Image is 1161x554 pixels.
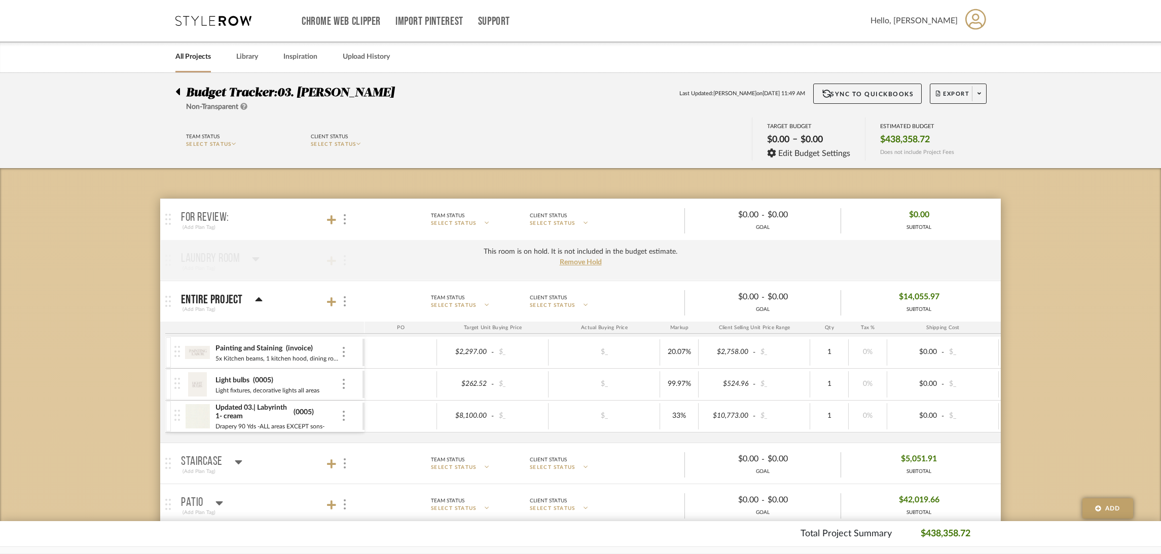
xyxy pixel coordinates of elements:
[431,293,464,302] div: Team Status
[185,404,210,428] img: a4a491a7-67ac-4028-8472-2afaf15c5a58_50x50.jpg
[186,142,232,147] span: SELECT STATUS
[946,409,996,423] div: $_
[694,289,761,305] div: $0.00
[890,409,940,423] div: $0.00
[880,123,954,130] div: ESTIMATED BUDGET
[751,411,757,421] span: -
[901,451,937,467] span: $5,051.91
[490,347,496,358] span: -
[702,377,751,391] div: $524.96
[679,90,713,98] span: Last Updated:
[797,131,826,148] div: $0.00
[792,134,797,148] span: –
[660,322,699,334] div: Markup
[694,492,761,508] div: $0.00
[277,87,394,99] span: 03. [PERSON_NAME]
[285,344,313,353] div: (invoice)
[813,345,845,360] div: 1
[761,209,765,221] span: -
[901,468,937,476] div: SUBTOTAL
[530,464,575,471] span: SELECT STATUS
[215,385,320,395] div: Light fixtures, decorative lights all areas
[870,15,958,27] span: Hello, [PERSON_NAME]
[293,408,314,417] div: (0005)
[181,212,229,224] p: For Review:
[186,87,277,99] span: Budget Tracker:
[765,451,832,467] div: $0.00
[702,345,751,360] div: $2,758.00
[437,322,549,334] div: Target Unit Buying Price
[1082,498,1133,519] button: Add
[890,345,940,360] div: $0.00
[431,464,477,471] span: SELECT STATUS
[181,456,223,468] p: Staircase
[765,492,832,508] div: $0.00
[890,377,940,391] div: $0.00
[940,347,946,358] span: -
[165,214,171,225] img: grip.svg
[440,345,490,360] div: $2,297.00
[801,527,892,541] p: Total Project Summary
[1105,504,1120,513] span: Add
[174,346,180,357] img: vertical-grip.svg
[165,296,171,307] img: grip.svg
[702,409,751,423] div: $10,773.00
[181,305,217,314] div: (Add Plan Tag)
[496,377,546,391] div: $_
[765,207,832,223] div: $0.00
[175,50,211,64] a: All Projects
[764,131,792,148] div: $0.00
[160,443,1001,484] mat-expansion-panel-header: Staircase(Add Plan Tag)Team StatusSELECT STATUSClient StatusSELECT STATUS$0.00-$0.00GOAL$5,051.91...
[694,207,761,223] div: $0.00
[530,211,567,220] div: Client Status
[181,223,217,232] div: (Add Plan Tag)
[751,379,757,389] span: -
[663,345,695,360] div: 20.07%
[236,50,258,64] a: Library
[343,50,390,64] a: Upload History
[813,409,845,423] div: 1
[431,455,464,464] div: Team Status
[946,377,996,391] div: $_
[810,322,849,334] div: Qty
[165,499,171,510] img: grip.svg
[165,458,171,469] img: grip.svg
[186,132,220,141] div: Team Status
[165,322,1001,443] div: Entire Project(Add Plan Tag)Team StatusSELECT STATUSClient StatusSELECT STATUS$0.00-$0.00GOAL$14,...
[576,377,632,391] div: $_
[478,17,510,26] a: Support
[215,376,250,385] div: Light bulbs
[343,379,345,389] img: 3dots-v.svg
[757,377,807,391] div: $_
[395,17,463,26] a: Import Pinterest
[344,214,346,224] img: 3dots-v.svg
[756,90,763,98] span: on
[440,377,490,391] div: $262.52
[302,17,381,26] a: Chrome Web Clipper
[484,247,677,257] div: This room is on hold. It is not included in the budget estimate.
[663,409,695,423] div: 33%
[215,421,325,431] div: Drapery 90 Yds -ALL areas EXCEPT sons-
[576,345,632,360] div: $_
[530,496,567,505] div: Client Status
[899,289,939,305] span: $14,055.97
[899,492,939,508] span: $42,019.66
[757,345,807,360] div: $_
[999,322,1048,334] div: Ship. Markup %
[813,84,922,104] button: Sync to QuickBooks
[560,259,602,266] span: Remove Hold
[490,411,496,421] span: -
[713,90,756,98] span: [PERSON_NAME]
[160,199,1001,240] mat-expansion-panel-header: For Review:(Add Plan Tag)Team StatusSELECT STATUSClient StatusSELECT STATUS$0.00-$0.00GOAL$0.00SU...
[181,508,217,517] div: (Add Plan Tag)
[530,505,575,512] span: SELECT STATUS
[181,467,217,476] div: (Add Plan Tag)
[431,211,464,220] div: Team Status
[530,302,575,309] span: SELECT STATUS
[921,527,970,541] p: $438,358.72
[765,289,832,305] div: $0.00
[311,132,348,141] div: Client Status
[186,103,238,110] span: Non-Transparent
[496,409,546,423] div: $_
[880,134,930,145] span: $438,358.72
